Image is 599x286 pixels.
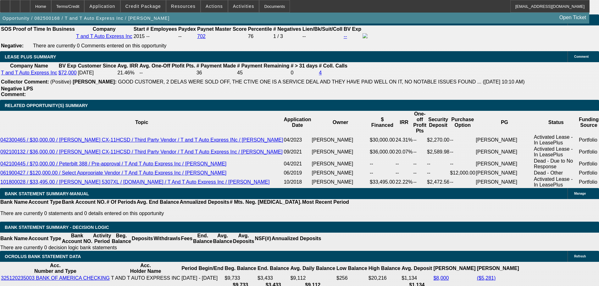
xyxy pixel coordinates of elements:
th: SOS [1,26,12,32]
td: -- [413,146,427,158]
th: Acc. Number and Type [1,262,110,274]
td: [PERSON_NAME] [475,170,533,176]
td: $30,000.00 [369,134,395,146]
td: Dead - Due to No Response [534,158,579,170]
th: Avg. Deposit [401,262,432,274]
th: $ Financed [369,111,395,134]
b: Customer Since [78,63,116,68]
td: -- [369,170,395,176]
th: # Of Periods [106,199,136,205]
td: -- [302,33,343,40]
th: Account Type [28,233,62,245]
th: Bank Account NO. [62,233,93,245]
b: Negative: [1,43,24,48]
th: Most Recent Period [302,199,349,205]
td: $2,472.56 [427,176,450,188]
td: -- [450,134,475,146]
td: Activated Lease - In LeasePlus [534,146,579,158]
a: T and T Auto Express Inc [76,34,132,39]
td: 09/2021 [283,146,311,158]
td: Activated Lease - In LeasePlus [534,134,579,146]
th: Annualized Deposits [271,233,321,245]
th: Deposits [131,233,153,245]
b: Paydex [178,26,196,32]
td: $33,495.00 [369,176,395,188]
th: Bank Account NO. [62,199,106,205]
a: 702 [197,34,206,39]
span: Activities [233,4,254,9]
th: [PERSON_NAME] [477,262,519,274]
span: Bank Statement Summary - Decision Logic [5,225,109,230]
th: Acc. Holder Name [111,262,180,274]
button: Application [85,0,120,12]
td: -- [450,146,475,158]
td: -- [395,158,413,170]
td: Portfolio [579,134,599,146]
td: 24.31% [395,134,413,146]
b: Avg. IRR [117,63,138,68]
td: -- [413,134,427,146]
td: [PERSON_NAME] [475,146,533,158]
span: Refresh [574,255,586,258]
td: $36,000.00 [369,146,395,158]
th: Beg. Balance [111,233,131,245]
a: 042300465 / $30,000.00 / [PERSON_NAME] CX-11HCSD / Third Party Vendor / T and T Auto Express INc ... [0,137,283,143]
span: LEASE PLUS SUMMARY [5,54,56,59]
td: Activated Lease - In LeasePlus [534,176,579,188]
button: Actions [201,0,228,12]
td: 21.46% [117,70,138,76]
td: Portfolio [579,170,599,176]
span: Resources [171,4,196,9]
td: Portfolio [579,158,599,170]
a: $8,000 [433,275,449,281]
td: Portfolio [579,146,599,158]
td: -- [369,158,395,170]
td: 22.22% [395,176,413,188]
span: Application [89,4,115,9]
td: T AND T AUTO EXPRESS INC [111,275,180,281]
b: [PERSON_NAME]: [73,79,117,84]
td: $12,000.00 [450,170,475,176]
b: Company Name [10,63,48,68]
a: 042100445 / $70,000.00 / Peterbilt 388 / Pre-approval / T And T Auto Express Inc / [PERSON_NAME] [0,161,226,166]
th: Security Deposit [427,111,450,134]
a: $72,000 [58,70,77,75]
td: 2015 [133,33,145,40]
b: BV Exp [344,26,361,32]
td: 06/2019 [283,170,311,176]
td: -- [413,170,427,176]
b: Collector Comment: [1,79,49,84]
b: BV Exp [59,63,76,68]
td: $3,433 [257,275,289,281]
th: Withdrawls [153,233,180,245]
span: -- [146,34,150,39]
td: $1,134 [401,275,432,281]
td: [PERSON_NAME] [475,158,533,170]
div: 76 [248,34,272,39]
td: [PERSON_NAME] [312,176,369,188]
b: Percentile [248,26,272,32]
th: Account Type [28,199,62,205]
th: End. Balance [193,233,213,245]
th: [PERSON_NAME] [433,262,476,274]
button: Credit Package [121,0,166,12]
a: -- [344,34,347,39]
b: Paynet Master Score [197,26,247,32]
span: Opportunity / 082500168 / T and T Auto Express Inc / [PERSON_NAME] [3,16,169,21]
b: # Negatives [273,26,301,32]
td: Dead - Other [534,170,579,176]
a: 092100132 / $36,000.00 / [PERSON_NAME] CX-11HCSD / Third Party Vendor / T And T Auto Express Inc ... [0,149,283,154]
td: -- [450,158,475,170]
th: High Balance [368,262,401,274]
td: $2,270.00 [427,134,450,146]
span: OCROLUS BANK STATEMENT DATA [5,254,81,259]
th: Owner [312,111,369,134]
span: BANK STATEMENT SUMMARY-MANUAL [5,191,89,196]
span: RELATED OPPORTUNITY(S) SUMMARY [5,103,88,108]
td: -- [139,70,196,76]
td: [PERSON_NAME] [475,134,533,146]
th: Status [534,111,579,134]
th: One-off Profit Pts [413,111,427,134]
th: Period Begin/End [181,262,224,274]
th: Low Balance [336,262,368,274]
